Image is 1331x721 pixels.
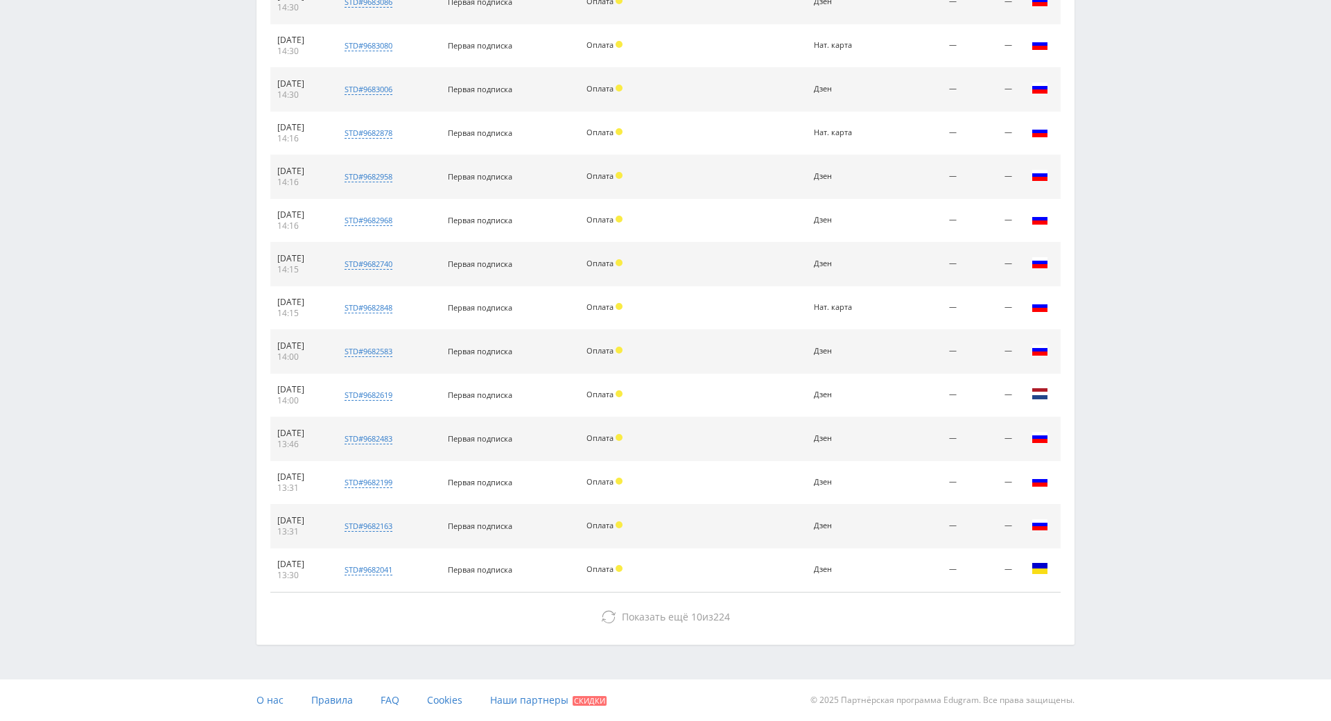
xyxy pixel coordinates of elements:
[1032,167,1048,184] img: rus.png
[885,155,964,199] td: —
[814,172,876,181] div: Дзен
[345,346,392,357] div: std#9682583
[885,548,964,592] td: —
[448,302,512,313] span: Первая подписка
[448,128,512,138] span: Первая подписка
[586,83,614,94] span: Оплата
[277,395,324,406] div: 14:00
[277,526,324,537] div: 13:31
[1032,560,1048,577] img: ukr.png
[345,477,392,488] div: std#9682199
[1032,211,1048,227] img: rus.png
[448,433,512,444] span: Первая подписка
[311,679,353,721] a: Правила
[345,40,392,51] div: std#9683080
[277,515,324,526] div: [DATE]
[277,439,324,450] div: 13:46
[1032,342,1048,358] img: rus.png
[256,679,284,721] a: О нас
[1032,36,1048,53] img: rus.png
[427,693,462,706] span: Cookies
[448,390,512,400] span: Первая подписка
[277,559,324,570] div: [DATE]
[814,259,876,268] div: Дзен
[964,68,1019,112] td: —
[277,2,324,13] div: 14:30
[586,564,614,574] span: Оплата
[277,253,324,264] div: [DATE]
[1032,429,1048,446] img: rus.png
[814,303,876,312] div: Нат. карта
[586,302,614,312] span: Оплата
[885,243,964,286] td: —
[885,68,964,112] td: —
[964,461,1019,505] td: —
[277,122,324,133] div: [DATE]
[616,478,623,485] span: Холд
[964,155,1019,199] td: —
[616,347,623,354] span: Холд
[381,693,399,706] span: FAQ
[277,428,324,439] div: [DATE]
[964,286,1019,330] td: —
[885,505,964,548] td: —
[448,477,512,487] span: Первая подписка
[586,171,614,181] span: Оплата
[586,345,614,356] span: Оплата
[586,40,614,50] span: Оплата
[616,390,623,397] span: Холд
[964,24,1019,68] td: —
[345,84,392,95] div: std#9683006
[573,696,607,706] span: Скидки
[1032,516,1048,533] img: rus.png
[885,112,964,155] td: —
[1032,123,1048,140] img: rus.png
[345,390,392,401] div: std#9682619
[277,133,324,144] div: 14:16
[270,603,1061,631] button: Показать ещё 10из224
[1032,298,1048,315] img: rus.png
[277,209,324,220] div: [DATE]
[345,171,392,182] div: std#9682958
[885,199,964,243] td: —
[586,476,614,487] span: Оплата
[616,41,623,48] span: Холд
[885,461,964,505] td: —
[277,471,324,483] div: [DATE]
[586,520,614,530] span: Оплата
[622,610,730,623] span: из
[885,417,964,461] td: —
[964,330,1019,374] td: —
[277,384,324,395] div: [DATE]
[713,610,730,623] span: 224
[814,216,876,225] div: Дзен
[814,41,876,50] div: Нат. карта
[277,483,324,494] div: 13:31
[448,346,512,356] span: Первая подписка
[814,347,876,356] div: Дзен
[277,177,324,188] div: 14:16
[672,679,1075,721] div: © 2025 Партнёрская программа Edugram. Все права защищены.
[448,259,512,269] span: Первая подписка
[885,374,964,417] td: —
[622,610,688,623] span: Показать ещё
[814,565,876,574] div: Дзен
[345,433,392,444] div: std#9682483
[814,85,876,94] div: Дзен
[277,264,324,275] div: 14:15
[1032,80,1048,96] img: rus.png
[311,693,353,706] span: Правила
[616,172,623,179] span: Холд
[586,127,614,137] span: Оплата
[1032,385,1048,402] img: nld.png
[885,330,964,374] td: —
[277,570,324,581] div: 13:30
[964,548,1019,592] td: —
[964,243,1019,286] td: —
[586,433,614,443] span: Оплата
[277,351,324,363] div: 14:00
[964,374,1019,417] td: —
[616,128,623,135] span: Холд
[616,521,623,528] span: Холд
[277,340,324,351] div: [DATE]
